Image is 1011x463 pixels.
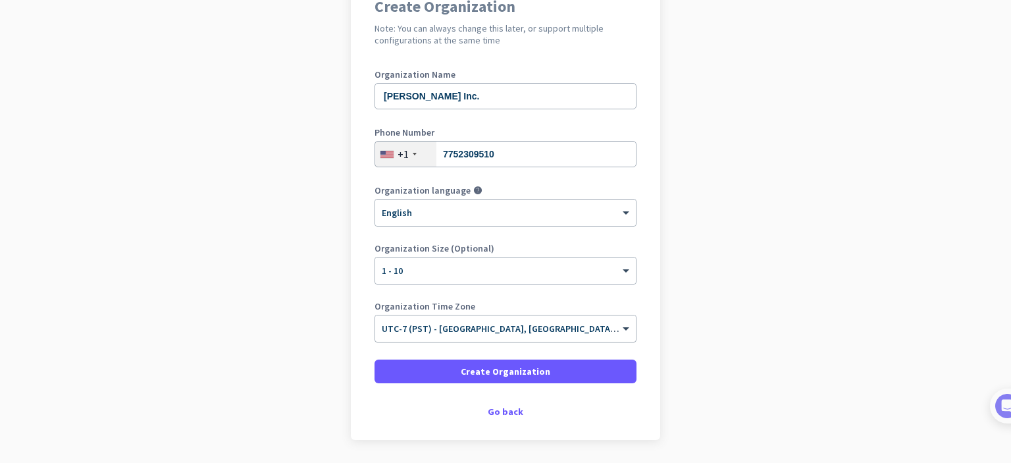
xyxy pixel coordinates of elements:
[375,244,636,253] label: Organization Size (Optional)
[375,70,636,79] label: Organization Name
[375,83,636,109] input: What is the name of your organization?
[375,186,471,195] label: Organization language
[375,22,636,46] h2: Note: You can always change this later, or support multiple configurations at the same time
[461,365,550,378] span: Create Organization
[375,407,636,416] div: Go back
[473,186,482,195] i: help
[375,360,636,383] button: Create Organization
[375,128,636,137] label: Phone Number
[375,141,636,167] input: 201-555-0123
[398,148,409,161] div: +1
[375,302,636,311] label: Organization Time Zone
